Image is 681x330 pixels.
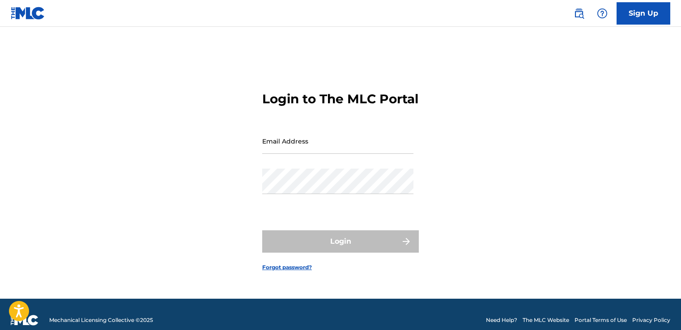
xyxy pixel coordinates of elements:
[570,4,588,22] a: Public Search
[617,2,670,25] a: Sign Up
[574,8,584,19] img: search
[632,316,670,324] a: Privacy Policy
[11,315,38,326] img: logo
[597,8,608,19] img: help
[49,316,153,324] span: Mechanical Licensing Collective © 2025
[575,316,627,324] a: Portal Terms of Use
[11,7,45,20] img: MLC Logo
[262,91,418,107] h3: Login to The MLC Portal
[523,316,569,324] a: The MLC Website
[262,263,312,271] a: Forgot password?
[593,4,611,22] div: Help
[486,316,517,324] a: Need Help?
